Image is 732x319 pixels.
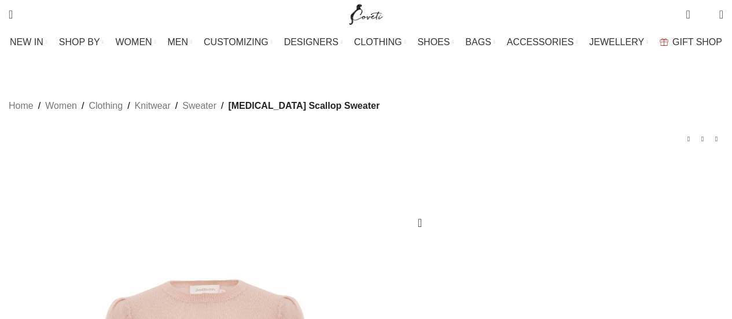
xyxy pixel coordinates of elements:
[168,36,189,47] span: MEN
[507,31,578,54] a: ACCESSORIES
[507,36,574,47] span: ACCESSORIES
[3,3,19,26] a: Search
[660,31,722,54] a: GIFT SHOP
[672,36,722,47] span: GIFT SHOP
[284,31,343,54] a: DESIGNERS
[682,132,696,146] a: Previous product
[347,9,385,19] a: Site logo
[465,31,495,54] a: BAGS
[204,31,273,54] a: CUSTOMIZING
[680,3,696,26] a: 0
[168,31,192,54] a: MEN
[465,36,491,47] span: BAGS
[589,31,648,54] a: JEWELLERY
[687,6,696,14] span: 0
[709,132,723,146] a: Next product
[660,38,668,46] img: GiftBag
[3,31,729,54] div: Main navigation
[59,36,100,47] span: SHOP BY
[589,36,644,47] span: JEWELLERY
[116,36,152,47] span: WOMEN
[59,31,104,54] a: SHOP BY
[182,98,216,113] a: Sweater
[10,36,43,47] span: NEW IN
[228,98,380,113] span: [MEDICAL_DATA] Scallop Sweater
[89,98,123,113] a: Clothing
[417,31,454,54] a: SHOES
[45,98,77,113] a: Women
[354,31,406,54] a: CLOTHING
[9,98,380,113] nav: Breadcrumb
[354,36,402,47] span: CLOTHING
[135,98,171,113] a: Knitwear
[204,36,268,47] span: CUSTOMIZING
[417,36,450,47] span: SHOES
[701,12,710,20] span: 0
[116,31,156,54] a: WOMEN
[699,3,711,26] div: My Wishlist
[284,36,339,47] span: DESIGNERS
[9,98,34,113] a: Home
[10,31,47,54] a: NEW IN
